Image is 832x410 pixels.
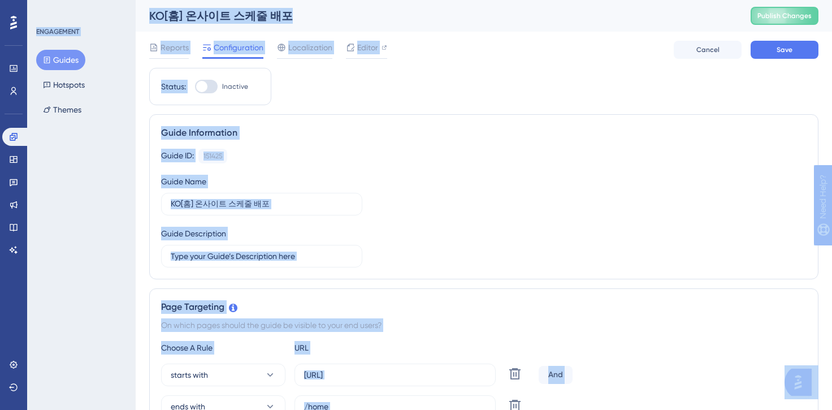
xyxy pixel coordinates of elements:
span: Publish Changes [757,11,812,20]
div: Guide Description [161,227,226,240]
span: Configuration [214,41,263,54]
span: Need Help? [27,3,71,16]
span: Save [777,45,792,54]
div: ENGAGEMENT [36,27,79,36]
div: 151425 [203,152,222,161]
input: Type your Guide’s Name here [171,198,353,210]
button: Themes [36,100,88,120]
div: KO[홈] 온사이트 스케줄 배포 [149,8,722,24]
button: Cancel [674,41,742,59]
span: Inactive [222,82,248,91]
input: Type your Guide’s Description here [171,250,353,262]
button: Save [751,41,818,59]
div: Guide ID: [161,149,194,163]
input: yourwebsite.com/path [304,369,486,381]
span: starts with [171,368,208,382]
iframe: UserGuiding AI Assistant Launcher [785,365,818,399]
div: And [539,366,573,384]
span: Editor [357,41,378,54]
span: Cancel [696,45,720,54]
button: Publish Changes [751,7,818,25]
button: Hotspots [36,75,92,95]
button: starts with [161,364,285,386]
div: Choose A Rule [161,341,285,355]
span: Reports [161,41,189,54]
div: Status: [161,80,186,93]
div: Guide Name [161,175,206,188]
button: Guides [36,50,85,70]
span: Localization [288,41,332,54]
div: On which pages should the guide be visible to your end users? [161,318,807,332]
div: Page Targeting [161,300,807,314]
div: URL [294,341,419,355]
div: Guide Information [161,126,807,140]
